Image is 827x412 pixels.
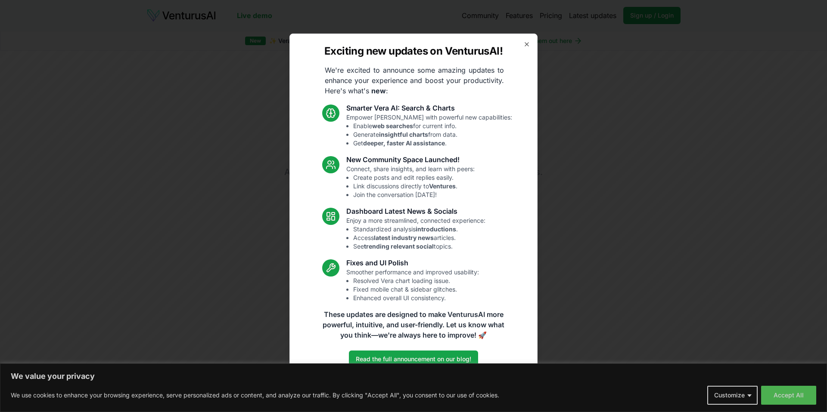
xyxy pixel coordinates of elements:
h2: Exciting new updates on VenturusAI! [324,44,503,58]
strong: introductions [416,225,456,233]
p: Smoother performance and improved usability: [346,268,479,302]
li: Generate from data. [353,130,512,139]
strong: deeper, faster AI assistance [363,139,445,147]
a: Read the full announcement on our blog! [349,351,478,368]
li: Enable for current info. [353,122,512,130]
p: We're excited to announce some amazing updates to enhance your experience and boost your producti... [318,65,511,96]
strong: insightful charts [379,131,428,138]
strong: latest industry news [374,234,434,241]
li: See topics. [353,242,485,251]
li: Access articles. [353,234,485,242]
li: Fixed mobile chat & sidebar glitches. [353,285,479,294]
li: Join the conversation [DATE]! [353,191,475,199]
h3: Dashboard Latest News & Socials [346,206,485,216]
h3: Fixes and UI Polish [346,258,479,268]
strong: trending relevant social [364,243,434,250]
li: Standardized analysis . [353,225,485,234]
strong: Ventures [429,182,456,190]
li: Enhanced overall UI consistency. [353,294,479,302]
p: Enjoy a more streamlined, connected experience: [346,216,485,251]
p: These updates are designed to make VenturusAI more powerful, intuitive, and user-friendly. Let us... [317,309,510,340]
li: Get . [353,139,512,148]
h3: Smarter Vera AI: Search & Charts [346,103,512,113]
li: Create posts and edit replies easily. [353,173,475,182]
strong: web searches [372,122,413,129]
h3: New Community Space Launched! [346,154,475,165]
p: Connect, share insights, and learn with peers: [346,165,475,199]
p: Empower [PERSON_NAME] with powerful new capabilities: [346,113,512,148]
strong: new [371,86,386,95]
li: Link discussions directly to . [353,182,475,191]
li: Resolved Vera chart loading issue. [353,277,479,285]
